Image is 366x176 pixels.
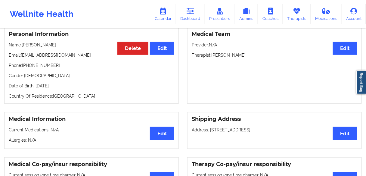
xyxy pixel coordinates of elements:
h3: Medical Information [9,116,174,123]
a: Medications [311,4,342,24]
a: Therapists [283,4,311,24]
h3: Personal Information [9,31,174,38]
h3: Therapy Co-pay/insur responsibility [192,161,357,168]
p: Address: [STREET_ADDRESS] [192,127,357,133]
a: Coaches [258,4,283,24]
h3: Shipping Address [192,116,357,123]
p: Allergies: N/A [9,137,174,143]
p: Country Of Residence: [GEOGRAPHIC_DATA] [9,93,174,99]
button: Delete [117,42,148,55]
button: Edit [150,42,174,55]
p: Provider: N/A [192,42,357,48]
a: Account [342,4,366,24]
p: Current Medications: N/A [9,127,174,133]
p: Therapist: [PERSON_NAME] [192,52,357,58]
button: Edit [333,127,357,140]
a: Admins [234,4,258,24]
p: Date of Birth: [DATE] [9,83,174,89]
h3: Medical Team [192,31,357,38]
p: Name: [PERSON_NAME] [9,42,174,48]
button: Edit [333,42,357,55]
a: Dashboard [176,4,205,24]
p: Phone: [PHONE_NUMBER] [9,62,174,68]
a: Calendar [150,4,176,24]
h3: Medical Co-pay/insur responsibility [9,161,174,168]
a: Prescribers [205,4,235,24]
button: Edit [150,127,174,140]
p: Email: [EMAIL_ADDRESS][DOMAIN_NAME] [9,52,174,58]
p: Gender: [DEMOGRAPHIC_DATA] [9,73,174,79]
a: Report Bug [356,71,366,94]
